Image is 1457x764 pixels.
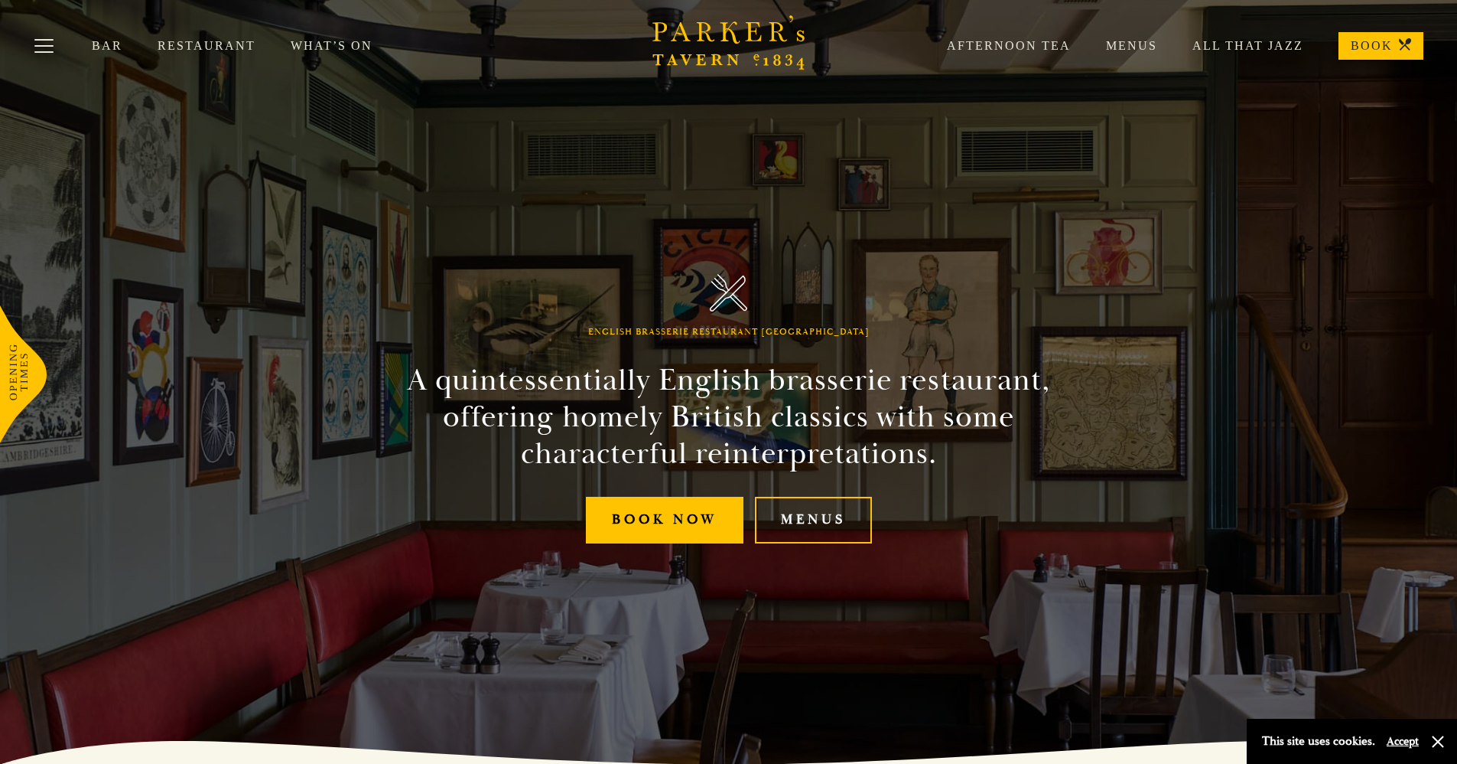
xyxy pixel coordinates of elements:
[755,497,872,544] a: Menus
[588,327,870,338] h1: English Brasserie Restaurant [GEOGRAPHIC_DATA]
[380,362,1078,472] h2: A quintessentially English brasserie restaurant, offering homely British classics with some chara...
[586,497,743,544] a: Book Now
[1430,734,1446,749] button: Close and accept
[1387,734,1419,749] button: Accept
[710,274,747,312] img: Parker's Tavern Brasserie Cambridge
[1262,730,1375,753] p: This site uses cookies.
